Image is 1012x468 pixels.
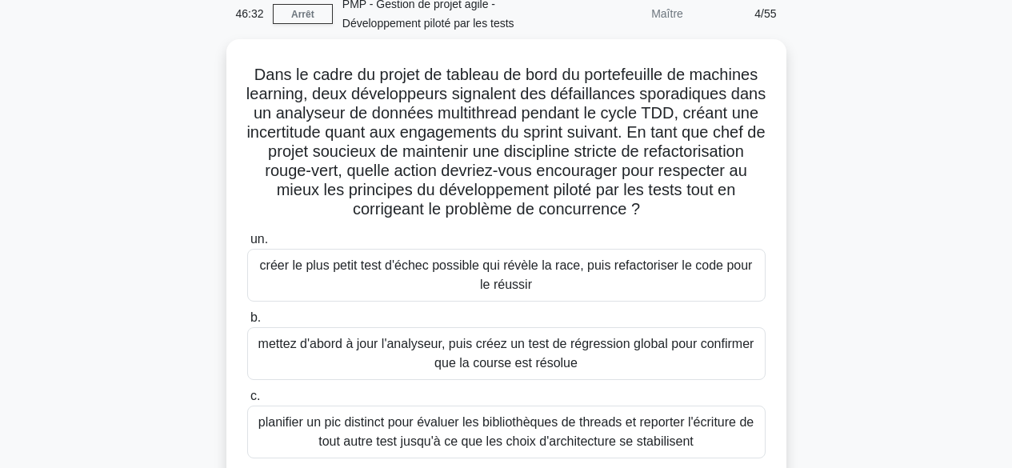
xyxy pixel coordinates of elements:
[651,7,683,20] font: Maître
[754,7,776,20] font: 4/55
[260,258,753,291] font: créer le plus petit test d'échec possible qui révèle la race, puis refactoriser le code pour le r...
[258,415,754,448] font: planifier un pic distinct pour évaluer les bibliothèques de threads et reporter l'écriture de tou...
[273,4,333,24] a: Arrêt
[236,7,264,20] font: 46:32
[250,389,260,402] font: c.
[250,310,261,324] font: b.
[291,9,314,20] font: Arrêt
[258,337,754,370] font: mettez d'abord à jour l'analyseur, puis créez un test de régression global pour confirmer que la ...
[250,232,268,246] font: un.
[246,66,766,218] font: Dans le cadre du projet de tableau de bord du portefeuille de machines learning, deux développeur...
